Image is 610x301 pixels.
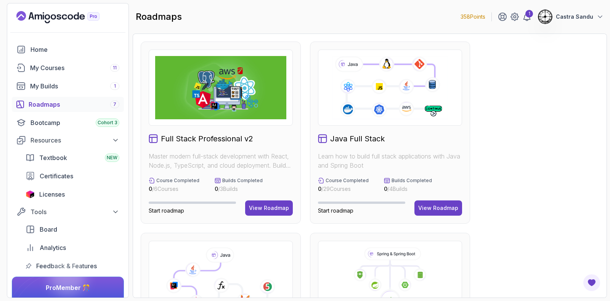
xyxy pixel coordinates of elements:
[326,178,369,184] p: Course Completed
[21,222,124,237] a: board
[222,178,263,184] p: Builds Completed
[30,63,119,72] div: My Courses
[318,185,369,193] p: / 29 Courses
[29,100,119,109] div: Roadmaps
[155,56,286,119] img: Full Stack Professional v2
[318,152,462,170] p: Learn how to build full stack applications with Java and Spring Boot
[384,185,432,193] p: / 4 Builds
[522,12,531,21] a: 1
[113,65,117,71] span: 11
[36,261,97,271] span: Feedback & Features
[318,186,321,192] span: 0
[39,153,67,162] span: Textbook
[414,200,462,216] button: View Roadmap
[156,178,199,184] p: Course Completed
[39,190,65,199] span: Licenses
[12,205,124,219] button: Tools
[16,11,117,23] a: Landing page
[249,204,289,212] div: View Roadmap
[149,186,152,192] span: 0
[12,42,124,57] a: home
[21,240,124,255] a: analytics
[30,118,119,127] div: Bootcamp
[461,13,485,21] p: 358 Points
[26,191,35,198] img: jetbrains icon
[30,82,119,91] div: My Builds
[525,10,533,18] div: 1
[40,171,73,181] span: Certificates
[12,78,124,94] a: builds
[149,152,293,170] p: Master modern full-stack development with React, Node.js, TypeScript, and cloud deployment. Build...
[149,207,184,214] span: Start roadmap
[113,101,116,107] span: 7
[330,133,385,144] h2: Java Full Stack
[30,45,119,54] div: Home
[30,136,119,145] div: Resources
[30,207,119,216] div: Tools
[12,133,124,147] button: Resources
[114,83,116,89] span: 1
[107,155,117,161] span: NEW
[98,120,117,126] span: Cohort 3
[21,150,124,165] a: textbook
[215,185,263,193] p: / 3 Builds
[583,274,601,292] button: Open Feedback Button
[12,60,124,75] a: courses
[21,168,124,184] a: certificates
[392,178,432,184] p: Builds Completed
[40,225,57,234] span: Board
[318,207,353,214] span: Start roadmap
[21,258,124,274] a: feedback
[12,97,124,112] a: roadmaps
[245,200,293,216] button: View Roadmap
[538,10,552,24] img: user profile image
[161,133,253,144] h2: Full Stack Professional v2
[12,115,124,130] a: bootcamp
[40,243,66,252] span: Analytics
[556,13,593,21] p: Castra Sandu
[136,11,182,23] h2: roadmaps
[215,186,218,192] span: 0
[21,187,124,202] a: licenses
[384,186,387,192] span: 0
[149,185,199,193] p: / 6 Courses
[538,9,604,24] button: user profile imageCastra Sandu
[418,204,458,212] div: View Roadmap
